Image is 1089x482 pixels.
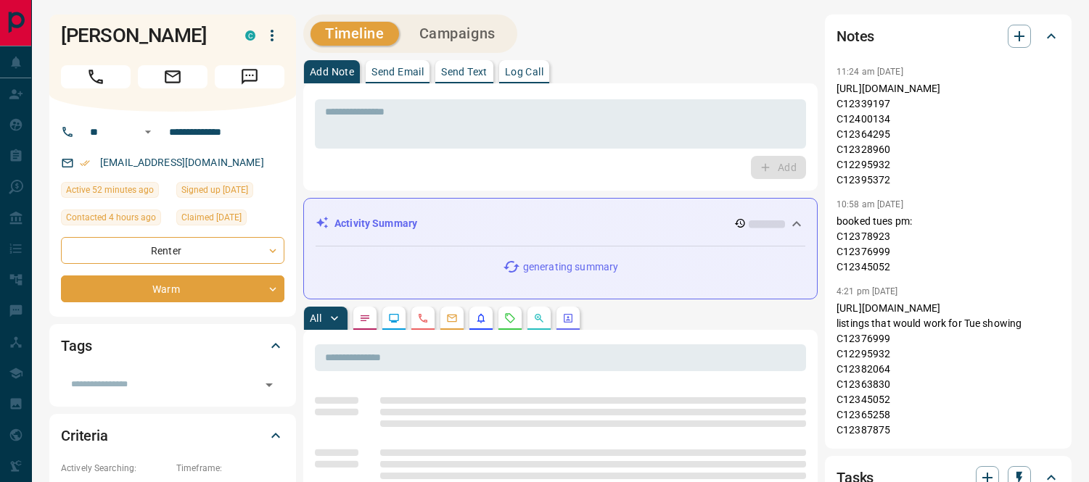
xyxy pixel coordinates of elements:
svg: Calls [417,312,429,324]
p: [URL][DOMAIN_NAME] listings that would work for Tue showing C12376999 C12295932 C12382064 C123638... [837,301,1060,468]
svg: Lead Browsing Activity [388,312,400,324]
svg: Requests [504,312,516,324]
h1: [PERSON_NAME] [61,24,223,47]
h2: Tags [61,334,91,357]
button: Open [259,375,279,395]
p: Timeframe: [176,462,284,475]
p: generating summary [523,259,618,275]
p: 11:24 am [DATE] [837,67,903,77]
div: Sat Aug 30 2025 [176,182,284,202]
span: Contacted 4 hours ago [66,210,156,225]
span: Email [138,65,207,88]
p: 4:21 pm [DATE] [837,286,898,296]
div: Notes [837,19,1060,54]
div: Sat Aug 30 2025 [176,209,284,230]
p: Send Email [371,67,424,77]
span: Call [61,65,131,88]
svg: Opportunities [533,312,545,324]
div: Warm [61,275,284,302]
p: All [310,313,321,323]
svg: Email Verified [80,158,90,168]
h2: Criteria [61,424,108,447]
button: Open [139,123,157,141]
svg: Agent Actions [562,312,574,324]
div: Criteria [61,418,284,453]
span: Active 52 minutes ago [66,183,154,197]
p: Add Note [310,67,354,77]
p: Actively Searching: [61,462,169,475]
span: Signed up [DATE] [181,183,248,197]
span: Message [215,65,284,88]
a: [EMAIL_ADDRESS][DOMAIN_NAME] [100,157,264,168]
p: Send Text [441,67,488,77]
p: [URL][DOMAIN_NAME] C12339197 C12400134 C12364295 C12328960 C12295932 C12395372 [837,81,1060,188]
div: Sun Sep 14 2025 [61,182,169,202]
p: Log Call [505,67,543,77]
button: Campaigns [405,22,510,46]
p: booked tues pm: C12378923 C12376999 C12345052 [837,214,1060,275]
button: Timeline [311,22,399,46]
div: Tags [61,328,284,363]
svg: Listing Alerts [475,312,487,324]
p: 10:58 am [DATE] [837,199,903,209]
svg: Emails [446,312,458,324]
div: Sun Sep 14 2025 [61,209,169,230]
div: condos.ca [245,30,255,41]
h2: Notes [837,25,874,48]
div: Activity Summary [316,210,805,237]
div: Renter [61,237,284,264]
span: Claimed [DATE] [181,210,242,225]
p: Activity Summary [334,216,417,231]
svg: Notes [359,312,371,324]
